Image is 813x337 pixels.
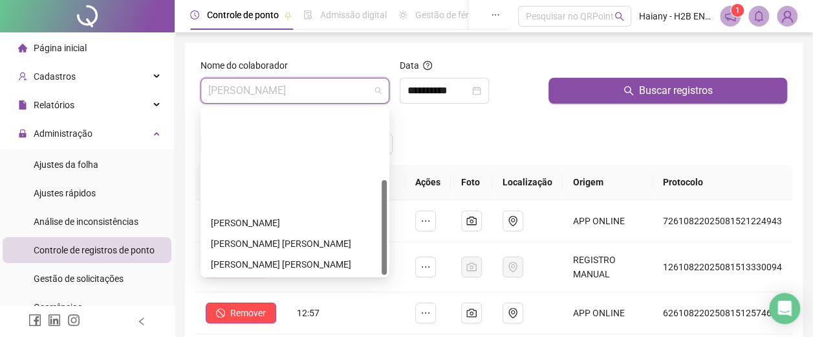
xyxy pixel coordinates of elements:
[731,4,744,17] sup: 1
[211,216,379,230] div: [PERSON_NAME]
[563,292,653,334] td: APP ONLINE
[207,10,279,20] span: Controle de ponto
[639,83,713,99] span: Buscar registros
[466,216,477,226] span: camera
[724,10,736,22] span: notification
[216,308,225,318] span: stop
[508,308,518,318] span: environment
[28,314,41,327] span: facebook
[203,233,387,254] div: JOÃO MARTINI KÜSTER
[284,12,292,19] span: pushpin
[405,165,451,200] th: Ações
[423,61,432,70] span: question-circle
[735,6,740,15] span: 1
[623,86,634,96] span: search
[18,100,27,110] span: file
[420,308,431,318] span: ellipsis
[297,308,320,318] span: 12:57
[34,245,155,255] span: Controle de registros de ponto
[563,242,653,292] td: REGISTRO MANUAL
[491,10,500,19] span: ellipsis
[201,58,296,73] label: Nome do colaborador
[203,213,387,233] div: JANINA BLANCK
[67,314,80,327] span: instagram
[548,78,787,104] button: Buscar registros
[753,10,764,22] span: bell
[190,10,199,19] span: clock-circle
[206,303,276,323] button: Remover
[653,165,792,200] th: Protocolo
[34,302,82,312] span: Ocorrências
[320,10,387,20] span: Admissão digital
[420,262,431,272] span: ellipsis
[18,43,27,52] span: home
[653,292,792,334] td: 62610822025081512574632
[303,10,312,19] span: file-done
[508,216,518,226] span: environment
[208,78,382,103] span: SABRINA MUNIZ ALVEZ
[34,128,92,139] span: Administração
[614,12,624,21] span: search
[203,254,387,275] div: JOÃO VITOR BLANCK
[466,308,477,318] span: camera
[563,200,653,242] td: APP ONLINE
[34,216,138,227] span: Análise de inconsistências
[492,165,563,200] th: Localização
[653,242,792,292] td: 12610822025081513330094
[34,159,98,170] span: Ajustes da folha
[639,9,712,23] span: Haiany - H2B ENGENHARIA EIRELI
[211,237,379,251] div: [PERSON_NAME] [PERSON_NAME]
[48,314,61,327] span: linkedin
[420,216,431,226] span: ellipsis
[653,200,792,242] td: 72610822025081521224943
[415,10,481,20] span: Gestão de férias
[18,129,27,138] span: lock
[18,72,27,81] span: user-add
[777,6,797,26] img: 6949
[34,71,76,82] span: Cadastros
[398,10,407,19] span: sun
[563,165,653,200] th: Origem
[34,273,124,284] span: Gestão de solicitações
[34,188,96,198] span: Ajustes rápidos
[230,306,266,320] span: Remover
[400,60,419,71] span: Data
[451,165,492,200] th: Foto
[34,100,74,110] span: Relatórios
[34,43,87,53] span: Página inicial
[211,257,379,272] div: [PERSON_NAME] [PERSON_NAME]
[137,317,146,326] span: left
[769,293,800,324] div: Open Intercom Messenger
